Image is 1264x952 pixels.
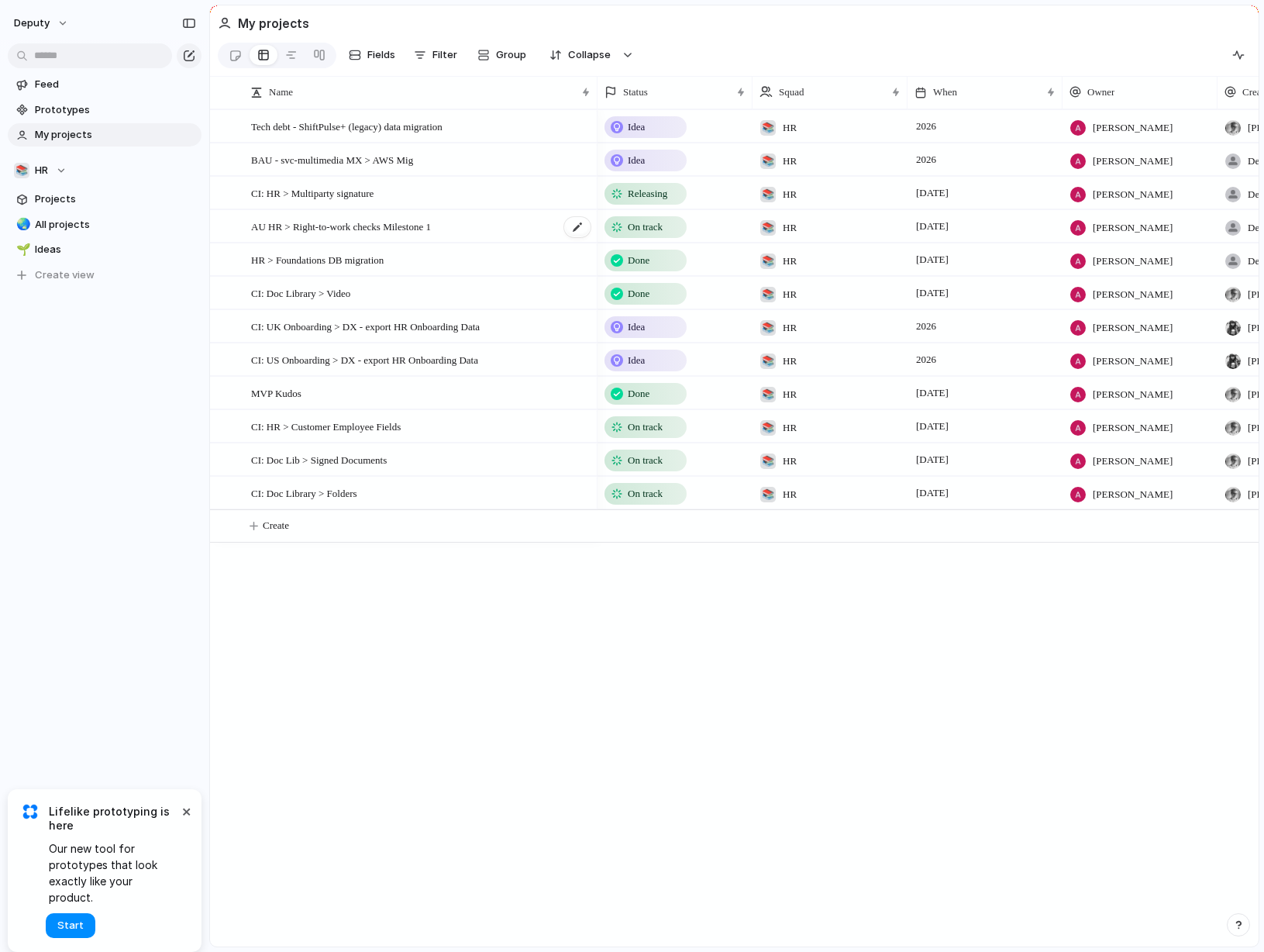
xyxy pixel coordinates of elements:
span: Create [263,518,289,533]
div: 📚 [14,163,29,178]
button: 🌱 [14,242,29,257]
div: 📚 [760,120,776,136]
span: [DATE] [912,484,952,502]
span: Projects [35,191,196,207]
a: Projects [8,188,201,211]
span: HR [783,220,797,236]
button: Collapse [540,43,618,67]
span: On track [628,419,663,435]
span: [PERSON_NAME] [1093,454,1173,469]
span: [PERSON_NAME] [1093,187,1173,202]
span: Tech debt - ShiftPulse+ (legacy) data migration [251,117,443,135]
span: Collapse [568,47,611,63]
span: Done [628,286,649,302]
span: CI: UK Onboarding > DX - export HR Onboarding Data [251,317,480,335]
button: Filter [408,43,463,67]
span: 2026 [912,117,940,136]
span: Squad [779,85,804,100]
span: Idea [628,153,645,168]
span: When [933,85,957,100]
span: Done [628,253,649,268]
div: 📚 [760,187,776,202]
div: 📚 [760,420,776,436]
div: 📚 [760,220,776,236]
span: HR [35,163,48,178]
span: deputy [14,16,50,31]
div: 📚 [760,287,776,302]
span: Our new tool for prototypes that look exactly like your product. [49,840,178,905]
span: HR [783,254,797,269]
span: BAU - svc-multimedia MX > AWS Mig [251,150,413,168]
span: Ideas [35,242,196,257]
span: Group [496,47,526,63]
span: Idea [628,319,645,335]
span: [PERSON_NAME] [1093,387,1173,402]
span: HR [783,287,797,302]
div: 🌱 [16,241,27,259]
a: My projects [8,123,201,147]
span: [PERSON_NAME] [1093,287,1173,302]
span: HR [783,153,797,169]
span: [DATE] [912,250,952,269]
span: [PERSON_NAME] [1093,153,1173,169]
span: Feed [35,77,196,92]
span: [PERSON_NAME] [1093,220,1173,236]
span: [PERSON_NAME] [1093,254,1173,269]
span: Idea [628,119,645,135]
span: HR [783,387,797,402]
span: [PERSON_NAME] [1093,487,1173,502]
div: 📚 [760,254,776,269]
div: 📚 [760,387,776,402]
div: 📚 [760,454,776,469]
span: CI: HR > Multiparty signature [251,184,374,202]
span: HR [783,487,797,502]
div: 📚 [760,487,776,502]
span: Filter [432,47,457,63]
span: CI: Doc Lib > Signed Documents [251,450,387,468]
span: [PERSON_NAME] [1093,120,1173,136]
button: Dismiss [177,802,195,820]
span: HR > Foundations DB migration [251,250,384,268]
span: My projects [35,127,196,143]
span: On track [628,486,663,502]
span: CI: Doc Library > Folders [251,484,357,502]
span: 2026 [912,350,940,369]
span: HR [783,420,797,436]
button: 🌏 [14,217,29,233]
span: [PERSON_NAME] [1093,354,1173,369]
div: 📚 [760,354,776,369]
div: 📚 [760,153,776,169]
div: 📚 [760,320,776,336]
span: [DATE] [912,417,952,436]
a: Feed [8,73,201,96]
span: Status [623,85,648,100]
a: 🌏All projects [8,213,201,236]
span: Start [57,918,84,933]
span: Name [269,85,293,100]
button: Group [470,43,534,67]
span: HR [783,454,797,469]
span: CI: US Onboarding > DX - export HR Onboarding Data [251,350,478,368]
span: AU HR > Right-to-work checks Milestone 1 [251,217,431,235]
h2: My projects [238,14,309,33]
span: On track [628,219,663,235]
span: HR [783,320,797,336]
span: 2026 [912,317,940,336]
span: [DATE] [912,184,952,202]
span: [DATE] [912,384,952,402]
span: HR [783,354,797,369]
span: CI: Doc Library > Video [251,284,350,302]
button: Create view [8,264,201,287]
span: MVP Kudos [251,384,301,402]
span: Create view [35,267,95,283]
a: 🌱Ideas [8,238,201,261]
a: Prototypes [8,98,201,122]
div: 🌏 [16,216,27,233]
button: deputy [7,11,77,36]
span: Done [628,386,649,402]
button: 📚HR [8,159,201,182]
span: On track [628,453,663,468]
span: [DATE] [912,217,952,236]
